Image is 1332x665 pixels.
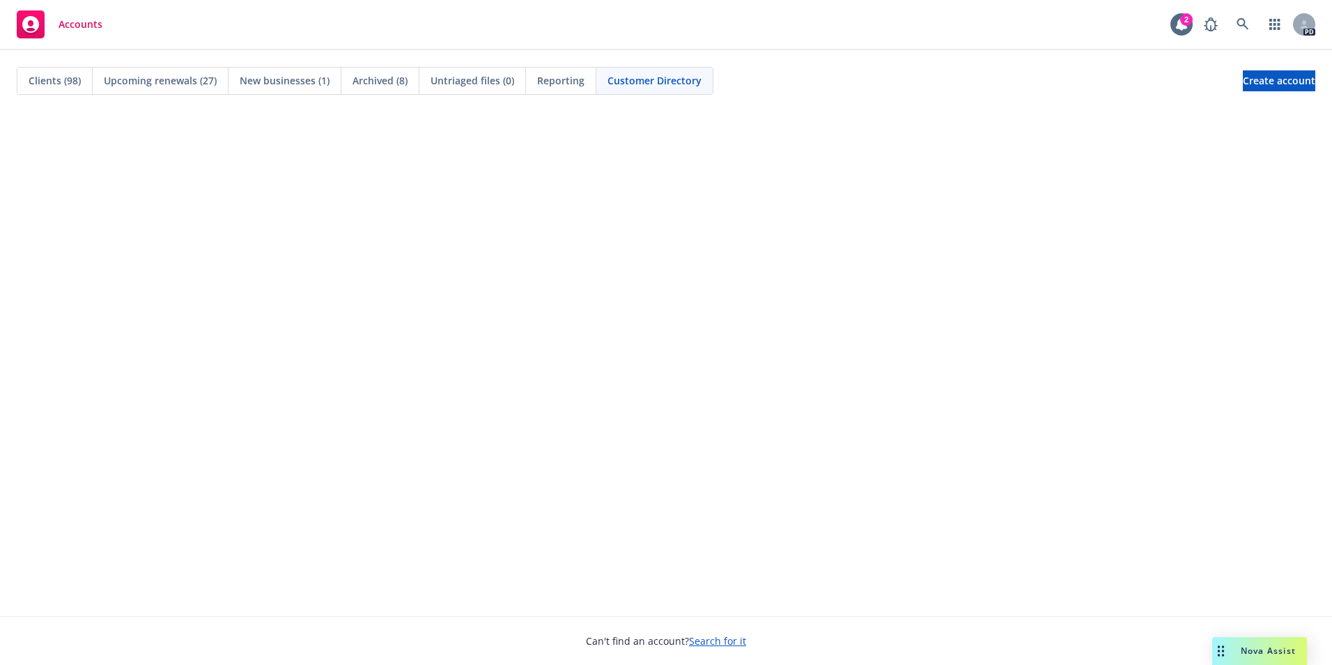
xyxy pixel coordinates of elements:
[11,5,108,44] a: Accounts
[1241,645,1296,657] span: Nova Assist
[689,634,746,648] a: Search for it
[353,73,408,88] span: Archived (8)
[14,125,1318,602] iframe: Hex Dashboard 1
[104,73,217,88] span: Upcoming renewals (27)
[1261,10,1289,38] a: Switch app
[1229,10,1257,38] a: Search
[1243,70,1315,91] a: Create account
[29,73,81,88] span: Clients (98)
[607,73,702,88] span: Customer Directory
[537,73,584,88] span: Reporting
[586,634,746,648] span: Can't find an account?
[1243,68,1315,94] span: Create account
[431,73,514,88] span: Untriaged files (0)
[59,19,102,30] span: Accounts
[1180,13,1193,26] div: 2
[240,73,330,88] span: New businesses (1)
[1212,637,1230,665] div: Drag to move
[1212,637,1307,665] button: Nova Assist
[1197,10,1225,38] a: Report a Bug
